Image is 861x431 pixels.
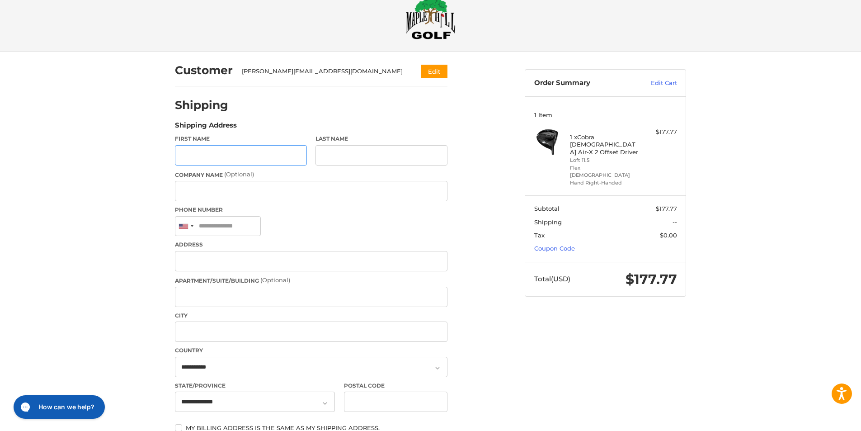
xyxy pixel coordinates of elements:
[175,346,447,355] label: Country
[175,135,307,143] label: First Name
[570,133,639,156] h4: 1 x Cobra [DEMOGRAPHIC_DATA] Air-X 2 Offset Driver
[175,217,196,236] div: United States: +1
[175,63,233,77] h2: Customer
[534,205,560,212] span: Subtotal
[242,67,404,76] div: [PERSON_NAME][EMAIL_ADDRESS][DOMAIN_NAME]
[175,241,447,249] label: Address
[673,218,677,226] span: --
[660,232,677,239] span: $0.00
[175,98,228,112] h2: Shipping
[641,128,677,137] div: $177.77
[570,179,639,187] li: Hand Right-Handed
[421,65,447,78] button: Edit
[315,135,447,143] label: Last Name
[534,275,570,283] span: Total (USD)
[175,276,447,285] label: Apartment/Suite/Building
[224,171,254,178] small: (Optional)
[631,79,677,88] a: Edit Cart
[534,111,677,118] h3: 1 Item
[260,276,290,284] small: (Optional)
[175,382,335,390] label: State/Province
[175,312,447,320] label: City
[534,245,575,252] a: Coupon Code
[534,218,562,226] span: Shipping
[656,205,677,212] span: $177.77
[570,156,639,164] li: Loft 11.5
[626,271,677,288] span: $177.77
[534,79,631,88] h3: Order Summary
[175,206,447,214] label: Phone Number
[175,120,237,135] legend: Shipping Address
[534,232,545,239] span: Tax
[570,164,639,179] li: Flex [DEMOGRAPHIC_DATA]
[175,170,447,179] label: Company Name
[9,392,108,422] iframe: Gorgias live chat messenger
[344,382,448,390] label: Postal Code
